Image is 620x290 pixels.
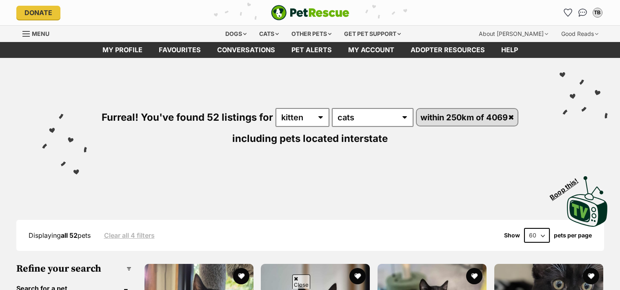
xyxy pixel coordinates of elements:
[562,6,575,19] a: Favourites
[556,26,604,42] div: Good Reads
[253,26,284,42] div: Cats
[209,42,283,58] a: conversations
[591,6,604,19] button: My account
[16,6,60,20] a: Donate
[473,26,554,42] div: About [PERSON_NAME]
[61,231,78,239] strong: all 52
[576,6,589,19] a: Conversations
[583,268,599,284] button: favourite
[151,42,209,58] a: Favourites
[271,5,349,20] img: logo-e224e6f780fb5917bec1dbf3a21bbac754714ae5b6737aabdf751b685950b380.svg
[402,42,493,58] a: Adopter resources
[102,111,273,123] span: Furreal! You've found 52 listings for
[338,26,407,42] div: Get pet support
[562,6,604,19] ul: Account quick links
[504,232,520,239] span: Show
[32,30,49,37] span: Menu
[554,232,592,239] label: pets per page
[29,231,91,239] span: Displaying pets
[104,232,155,239] a: Clear all 4 filters
[283,42,340,58] a: Pet alerts
[549,172,586,201] span: Boop this!
[16,263,131,275] h3: Refine your search
[340,42,402,58] a: My account
[466,268,482,284] button: favourite
[286,26,337,42] div: Other pets
[94,42,151,58] a: My profile
[220,26,252,42] div: Dogs
[232,133,388,144] span: including pets located interstate
[493,42,526,58] a: Help
[271,5,349,20] a: PetRescue
[578,9,587,17] img: chat-41dd97257d64d25036548639549fe6c8038ab92f7586957e7f3b1b290dea8141.svg
[567,169,608,228] a: Boop this!
[567,176,608,227] img: PetRescue TV logo
[292,275,310,289] span: Close
[593,9,602,17] div: TB
[22,26,55,40] a: Menu
[417,109,518,126] a: within 250km of 4069
[233,268,249,284] button: favourite
[349,268,366,284] button: favourite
